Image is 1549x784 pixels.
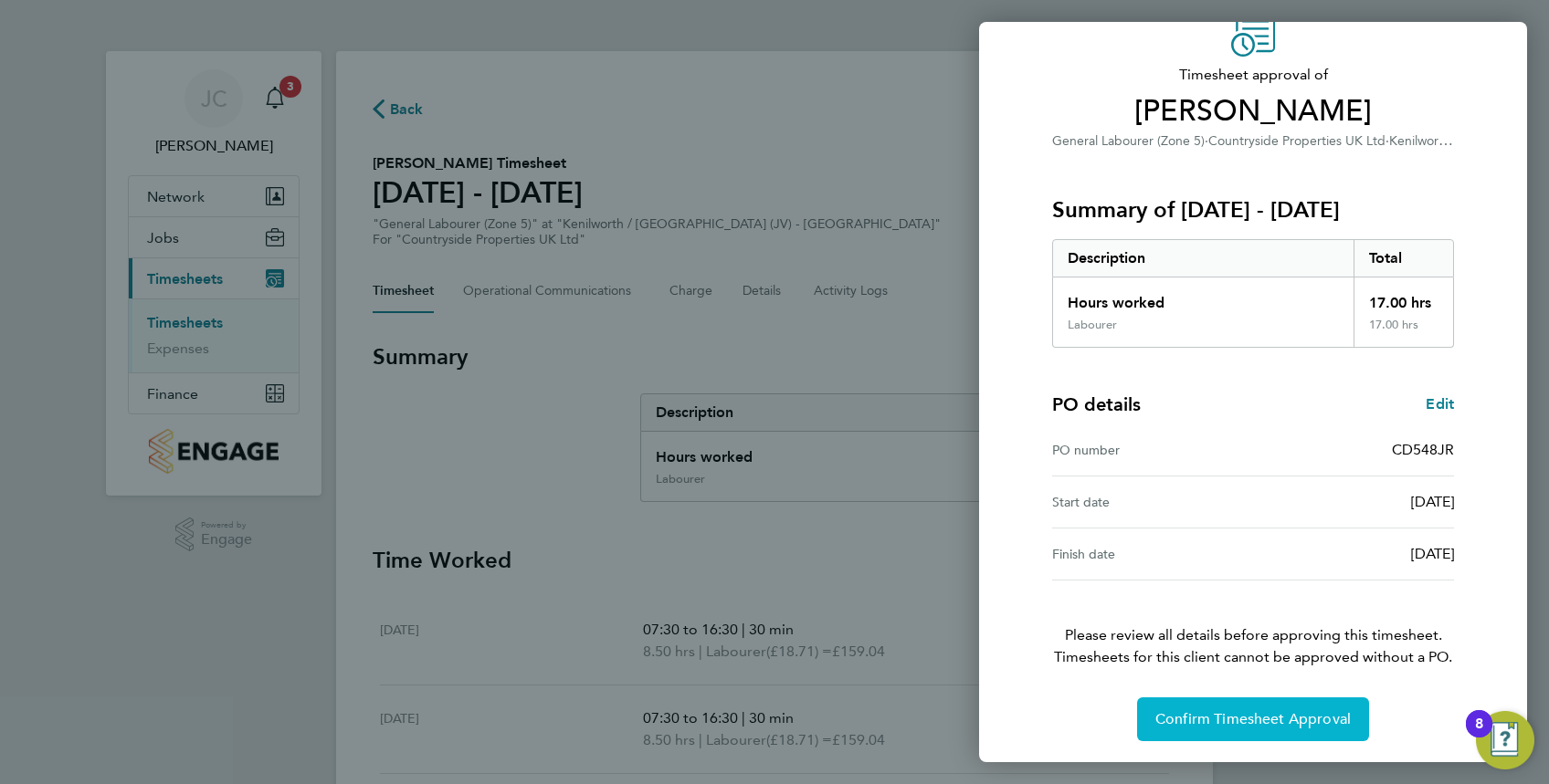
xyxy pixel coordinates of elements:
[1068,318,1117,332] div: Labourer
[1052,392,1141,417] h4: PO details
[1052,439,1253,461] div: PO number
[1354,318,1454,347] div: 17.00 hrs
[1053,277,1354,318] div: Hours worked
[1053,240,1354,277] div: Description
[1052,239,1454,348] div: Summary of 29 Sep - 05 Oct 2025
[1475,724,1483,747] div: 8
[1392,441,1454,458] span: CD548JR
[1426,393,1454,415] a: Edit
[1354,277,1454,318] div: 17.00 hrs
[1253,491,1454,513] div: [DATE]
[1052,64,1454,86] span: Timesheet approval of
[1386,133,1389,149] span: ·
[1253,543,1454,565] div: [DATE]
[1137,697,1369,741] button: Confirm Timesheet Approval
[1426,395,1454,413] span: Edit
[1052,93,1454,130] span: [PERSON_NAME]
[1052,133,1205,149] span: General Labourer (Zone 5)
[1030,580,1476,668] p: Please review all details before approving this timesheet.
[1208,133,1386,149] span: Countryside Properties UK Ltd
[1052,195,1454,225] h3: Summary of [DATE] - [DATE]
[1052,543,1253,565] div: Finish date
[1476,711,1534,769] button: Open Resource Center, 8 new notifications
[1052,491,1253,513] div: Start date
[1354,240,1454,277] div: Total
[1205,133,1208,149] span: ·
[1030,646,1476,668] span: Timesheets for this client cannot be approved without a PO.
[1155,710,1351,728] span: Confirm Timesheet Approval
